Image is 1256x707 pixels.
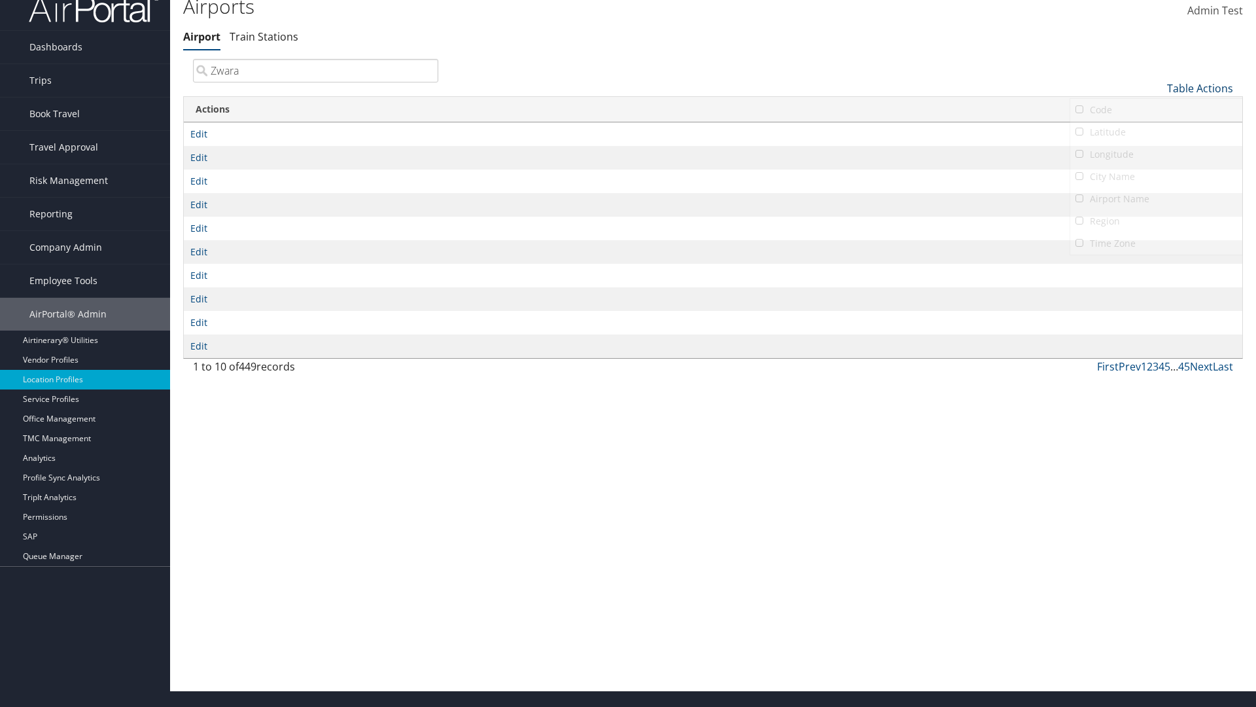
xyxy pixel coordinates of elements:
[29,31,82,63] span: Dashboards
[29,98,80,130] span: Book Travel
[1070,143,1242,166] a: Longitude
[1070,188,1242,210] a: Airport Name
[29,198,73,230] span: Reporting
[29,131,98,164] span: Travel Approval
[1070,210,1242,232] a: Region
[1070,121,1242,143] a: Latitude
[29,164,108,197] span: Risk Management
[29,264,97,297] span: Employee Tools
[29,231,102,264] span: Company Admin
[1070,166,1242,188] a: City Name
[1070,232,1242,255] a: Time Zone
[29,64,52,97] span: Trips
[29,298,107,331] span: AirPortal® Admin
[1070,99,1242,121] a: Code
